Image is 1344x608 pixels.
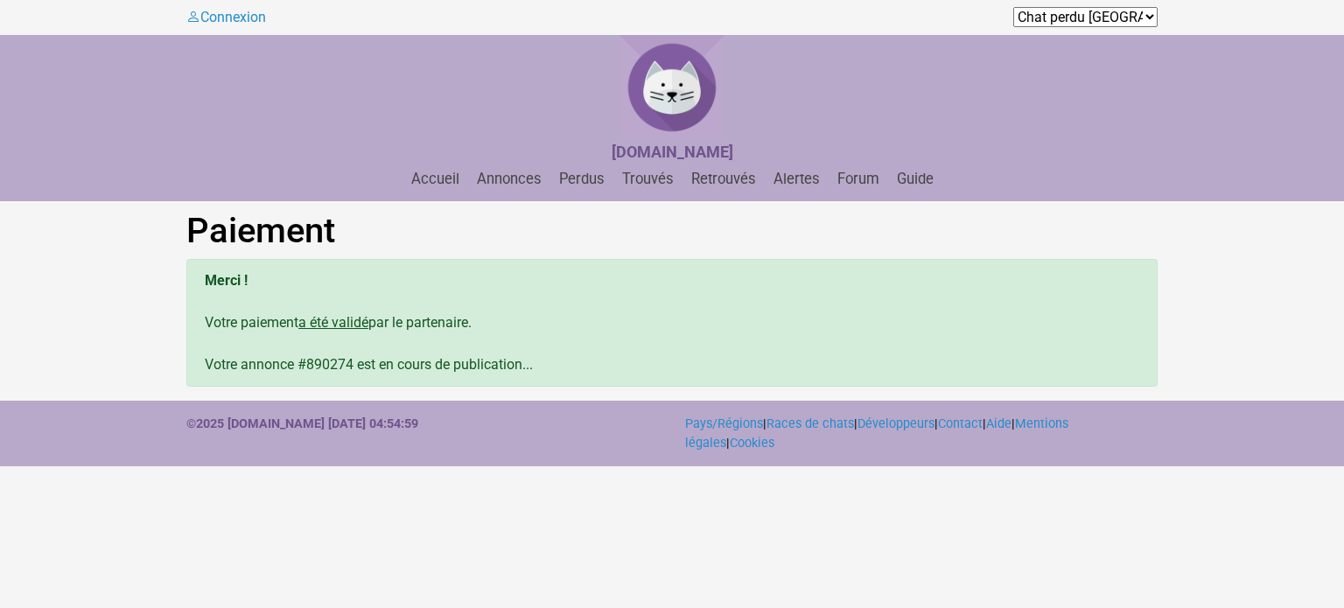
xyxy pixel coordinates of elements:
a: Perdus [552,171,612,187]
a: Guide [890,171,941,187]
div: | | | | | | [672,415,1171,452]
a: Annonces [470,171,549,187]
a: Pays/Régions [685,416,763,431]
a: Trouvés [615,171,681,187]
a: Contact [938,416,983,431]
img: Chat Perdu Canada [619,35,724,140]
a: Cookies [730,436,774,451]
strong: ©2025 [DOMAIN_NAME] [DATE] 04:54:59 [186,416,418,431]
u: a été validé [298,314,368,331]
a: Connexion [186,9,266,25]
a: Forum [830,171,886,187]
a: Développeurs [857,416,934,431]
a: Accueil [404,171,466,187]
a: Retrouvés [684,171,763,187]
a: Aide [986,416,1011,431]
b: Merci ! [205,272,248,289]
div: Votre paiement par le partenaire. Votre annonce #890274 est en cours de publication... [186,259,1158,387]
a: Races de chats [766,416,854,431]
strong: [DOMAIN_NAME] [612,143,733,161]
a: Mentions légales [685,416,1068,451]
a: [DOMAIN_NAME] [612,144,733,161]
a: Alertes [766,171,827,187]
h1: Paiement [186,210,1158,252]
